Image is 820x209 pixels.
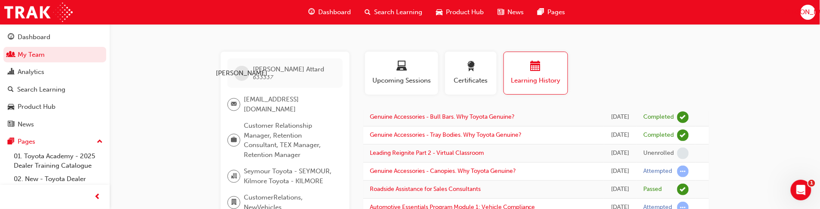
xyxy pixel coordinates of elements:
span: laptop-icon [396,61,407,73]
span: learningRecordVerb_COMPLETE-icon [677,129,689,141]
a: News [3,117,106,132]
div: Pages [18,137,35,147]
span: guage-icon [308,7,315,18]
span: news-icon [498,7,504,18]
div: News [18,120,34,129]
span: [PERSON_NAME] Attard [253,65,324,73]
a: 01. Toyota Academy - 2025 Dealer Training Catalogue [10,150,106,172]
span: [EMAIL_ADDRESS][DOMAIN_NAME] [244,95,336,114]
span: award-icon [466,61,476,73]
span: Learning History [510,76,561,86]
a: news-iconNews [491,3,531,21]
button: Certificates [445,52,497,95]
a: Dashboard [3,29,106,45]
button: Learning History [504,52,568,95]
div: Unenrolled [643,149,674,157]
a: pages-iconPages [531,3,572,21]
span: Search Learning [374,7,422,17]
span: briefcase-icon [231,135,237,146]
button: Pages [3,134,106,150]
iframe: Intercom live chat [791,180,811,200]
div: Mon Aug 11 2025 17:05:13 GMT+1000 (Australian Eastern Standard Time) [611,112,630,122]
span: calendar-icon [531,61,541,73]
a: Roadside Assistance for Sales Consultants [370,185,481,193]
span: chart-icon [8,68,14,76]
span: Customer Relationship Manager, Retention Consultant, TEX Manager, Retention Manager [244,121,336,160]
span: Upcoming Sessions [372,76,432,86]
div: Mon Aug 11 2025 15:56:44 GMT+1000 (Australian Eastern Standard Time) [611,130,630,140]
div: Dashboard [18,32,50,42]
span: pages-icon [8,138,14,146]
span: car-icon [436,7,442,18]
a: Genuine Accessories - Bull Bars. Why Toyota Genuine? [370,113,515,120]
a: guage-iconDashboard [301,3,358,21]
span: Seymour Toyota - SEYMOUR, Kilmore Toyota - KILMORE [244,166,336,186]
div: Analytics [18,67,44,77]
a: Genuine Accessories - Tray Bodies. Why Toyota Genuine? [370,131,522,138]
span: Certificates [451,76,490,86]
a: Leading Reignite Part 2 - Virtual Classroom [370,149,484,157]
button: [PERSON_NAME] [801,5,816,20]
div: Thu Jul 31 2025 13:14:09 GMT+1000 (Australian Eastern Standard Time) [611,148,630,158]
a: Analytics [3,64,106,80]
span: organisation-icon [231,171,237,182]
div: Thu Jun 26 2025 10:02:47 GMT+1000 (Australian Eastern Standard Time) [611,184,630,194]
span: people-icon [8,51,14,59]
span: car-icon [8,103,14,111]
span: guage-icon [8,34,14,41]
span: learningRecordVerb_NONE-icon [677,148,689,159]
span: prev-icon [95,192,101,203]
span: Dashboard [318,7,351,17]
span: email-icon [231,99,237,110]
a: search-iconSearch Learning [358,3,429,21]
span: learningRecordVerb_PASS-icon [677,184,689,195]
span: pages-icon [537,7,544,18]
span: news-icon [8,121,14,129]
a: 02. New - Toyota Dealer Induction [10,172,106,195]
span: Product Hub [446,7,484,17]
div: Completed [643,113,674,121]
span: 633337 [253,74,273,81]
span: search-icon [365,7,371,18]
span: learningRecordVerb_ATTEMPT-icon [677,166,689,177]
button: DashboardMy TeamAnalyticsSearch LearningProduct HubNews [3,28,106,134]
span: Pages [547,7,565,17]
span: learningRecordVerb_COMPLETE-icon [677,111,689,123]
span: 1 [808,180,815,187]
span: [PERSON_NAME] [216,68,268,78]
div: Search Learning [17,85,65,95]
img: Trak [4,3,73,22]
button: Upcoming Sessions [365,52,438,95]
div: Passed [643,185,662,194]
div: Completed [643,131,674,139]
span: up-icon [97,136,103,148]
span: department-icon [231,197,237,208]
span: News [507,7,524,17]
a: car-iconProduct Hub [429,3,491,21]
a: Search Learning [3,82,106,98]
div: Product Hub [18,102,55,112]
a: My Team [3,47,106,63]
a: Genuine Accessories - Canopies. Why Toyota Genuine? [370,167,516,175]
span: search-icon [8,86,14,94]
a: Product Hub [3,99,106,115]
div: Tue Jul 29 2025 10:03:47 GMT+1000 (Australian Eastern Standard Time) [611,166,630,176]
div: Attempted [643,167,672,175]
